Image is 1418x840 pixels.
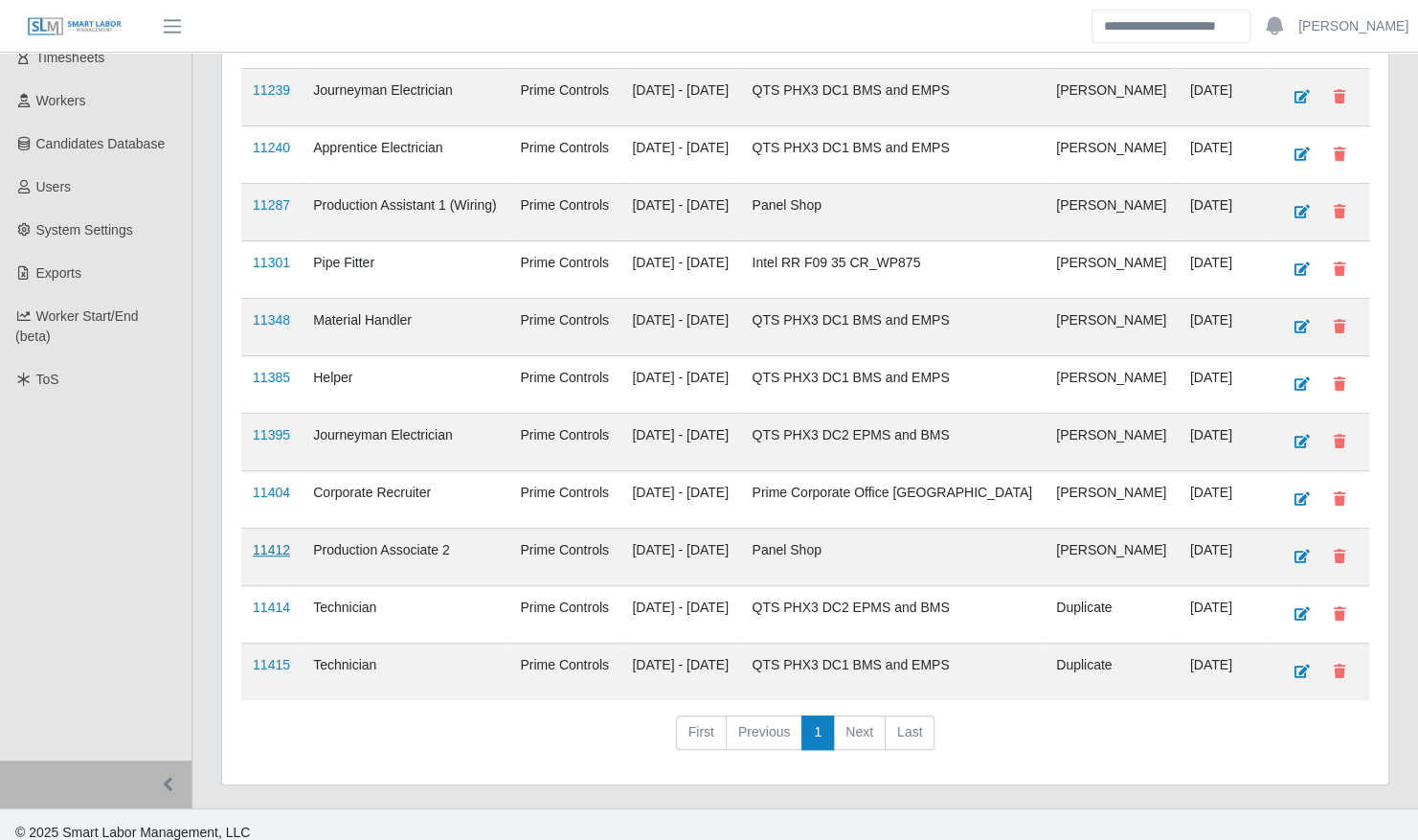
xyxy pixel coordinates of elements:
[253,82,290,98] a: 11239
[740,586,1045,644] td: QTS PHX3 DC2 EPMS and BMS
[302,356,508,414] td: Helper
[620,586,740,644] td: [DATE] - [DATE]
[1045,126,1179,184] td: [PERSON_NAME]
[36,179,72,194] span: Users
[620,471,740,529] td: [DATE] - [DATE]
[36,136,166,151] span: Candidates Database
[740,126,1045,184] td: QTS PHX3 DC1 BMS and EMPS
[15,308,139,344] span: Worker Start/End (beta)
[302,184,508,241] td: Production Assistant 1 (Wiring)
[740,356,1045,414] td: QTS PHX3 DC1 BMS and EMPS
[1179,356,1271,414] td: [DATE]
[241,715,1369,765] nav: pagination
[1179,184,1271,241] td: [DATE]
[253,600,290,615] a: 11414
[1179,69,1271,126] td: [DATE]
[801,715,834,750] a: 1
[302,471,508,529] td: Corporate Recruiter
[508,356,620,414] td: Prime Controls
[508,184,620,241] td: Prime Controls
[620,529,740,586] td: [DATE] - [DATE]
[253,427,290,443] a: 11395
[508,241,620,299] td: Prime Controls
[740,241,1045,299] td: Intel RR F09 35 CR_WP875
[1045,299,1179,356] td: [PERSON_NAME]
[1179,471,1271,529] td: [DATE]
[36,50,105,65] span: Timesheets
[508,69,620,126] td: Prime Controls
[1045,184,1179,241] td: [PERSON_NAME]
[1045,356,1179,414] td: [PERSON_NAME]
[620,126,740,184] td: [DATE] - [DATE]
[1045,529,1179,586] td: [PERSON_NAME]
[1045,471,1179,529] td: [PERSON_NAME]
[1092,10,1250,43] input: Search
[36,93,86,108] span: Workers
[36,265,81,281] span: Exports
[508,529,620,586] td: Prime Controls
[253,140,290,155] a: 11240
[1179,644,1271,701] td: [DATE]
[620,356,740,414] td: [DATE] - [DATE]
[253,657,290,672] a: 11415
[253,485,290,500] a: 11404
[1179,586,1271,644] td: [DATE]
[1045,69,1179,126] td: [PERSON_NAME]
[36,372,59,387] span: ToS
[620,69,740,126] td: [DATE] - [DATE]
[740,184,1045,241] td: Panel Shop
[1045,586,1179,644] td: Duplicate
[740,529,1045,586] td: Panel Shop
[740,414,1045,471] td: QTS PHX3 DC2 EPMS and BMS
[1045,241,1179,299] td: [PERSON_NAME]
[1045,644,1179,701] td: Duplicate
[508,586,620,644] td: Prime Controls
[1179,126,1271,184] td: [DATE]
[740,69,1045,126] td: QTS PHX3 DC1 BMS and EMPS
[27,16,123,37] img: SLM Logo
[740,471,1045,529] td: Prime Corporate Office [GEOGRAPHIC_DATA]
[302,69,508,126] td: Journeyman Electrician
[1179,241,1271,299] td: [DATE]
[302,644,508,701] td: Technician
[1045,414,1179,471] td: [PERSON_NAME]
[253,312,290,328] a: 11348
[253,370,290,385] a: 11385
[740,644,1045,701] td: QTS PHX3 DC1 BMS and EMPS
[508,414,620,471] td: Prime Controls
[1298,16,1408,36] a: [PERSON_NAME]
[508,299,620,356] td: Prime Controls
[508,471,620,529] td: Prime Controls
[302,126,508,184] td: Apprentice Electrician
[302,529,508,586] td: Production Associate 2
[15,825,250,840] span: © 2025 Smart Labor Management, LLC
[36,222,133,238] span: System Settings
[620,184,740,241] td: [DATE] - [DATE]
[1179,414,1271,471] td: [DATE]
[740,299,1045,356] td: QTS PHX3 DC1 BMS and EMPS
[302,586,508,644] td: Technician
[620,414,740,471] td: [DATE] - [DATE]
[508,644,620,701] td: Prime Controls
[302,414,508,471] td: Journeyman Electrician
[253,197,290,213] a: 11287
[620,241,740,299] td: [DATE] - [DATE]
[620,299,740,356] td: [DATE] - [DATE]
[508,126,620,184] td: Prime Controls
[253,255,290,270] a: 11301
[253,542,290,557] a: 11412
[1179,299,1271,356] td: [DATE]
[1179,529,1271,586] td: [DATE]
[302,299,508,356] td: Material Handler
[302,241,508,299] td: Pipe Fitter
[620,644,740,701] td: [DATE] - [DATE]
